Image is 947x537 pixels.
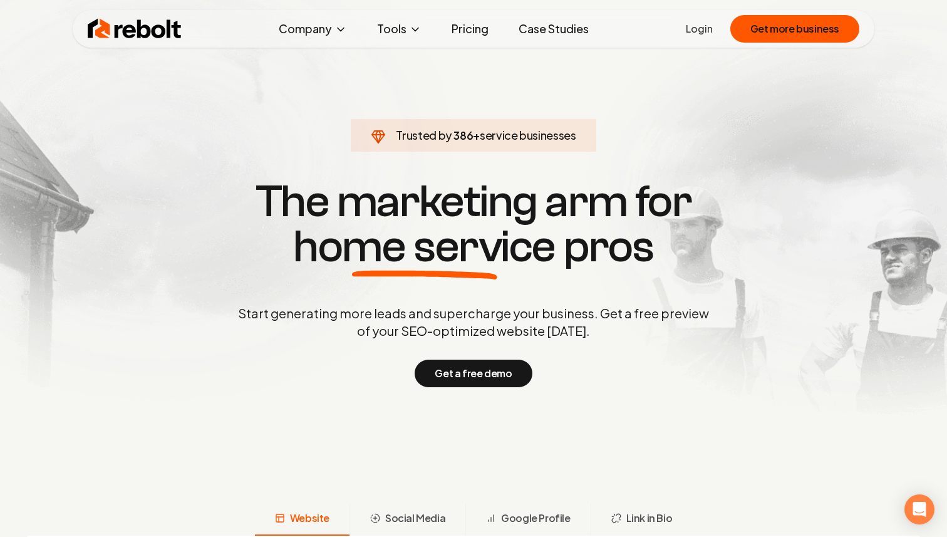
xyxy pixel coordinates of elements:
a: Login [686,21,713,36]
button: Get a free demo [415,360,532,387]
span: + [473,128,480,142]
span: Website [290,511,329,526]
span: Trusted by [396,128,452,142]
div: Open Intercom Messenger [904,494,934,524]
a: Pricing [442,16,499,41]
p: Start generating more leads and supercharge your business. Get a free preview of your SEO-optimiz... [235,305,712,340]
button: Company [269,16,357,41]
button: Get more business [730,15,859,43]
span: 386 [453,127,473,144]
h1: The marketing arm for pros [173,179,774,269]
span: Google Profile [501,511,570,526]
a: Case Studies [509,16,599,41]
button: Google Profile [465,503,590,536]
span: service businesses [480,128,576,142]
span: Social Media [385,511,445,526]
img: Rebolt Logo [88,16,182,41]
button: Social Media [349,503,465,536]
button: Tools [367,16,432,41]
button: Website [255,503,349,536]
button: Link in Bio [591,503,693,536]
span: home service [293,224,556,269]
span: Link in Bio [626,511,673,526]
